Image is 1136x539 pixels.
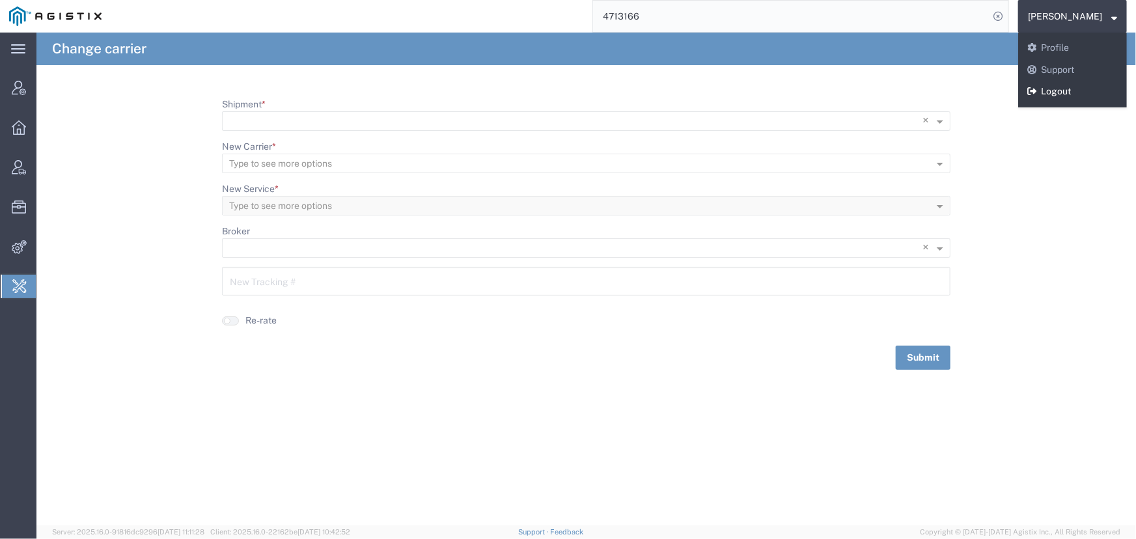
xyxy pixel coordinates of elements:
div: Type to see more options [229,196,332,215]
h4: Change carrier [52,33,146,65]
input: Search for shipment number, reference number [593,1,989,32]
a: Feedback [551,528,584,536]
span: Jenneffer Jahraus [1028,9,1102,23]
label: New Service [222,182,279,196]
span: Clear all [922,238,934,258]
label: Broker [222,225,250,238]
label: Shipment [222,98,266,111]
span: [DATE] 11:11:28 [158,528,204,536]
button: [PERSON_NAME] [1027,8,1118,24]
label: Re-rate [245,314,277,327]
span: Server: 2025.16.0-91816dc9296 [52,528,204,536]
img: logo [9,7,102,26]
a: Profile [1018,37,1127,59]
span: Clear all [922,111,934,131]
span: [DATE] 10:42:52 [298,528,350,536]
a: Support [518,528,551,536]
label: New Carrier [222,140,276,154]
span: Copyright © [DATE]-[DATE] Agistix Inc., All Rights Reserved [920,527,1120,538]
a: Support [1018,59,1127,81]
a: Logout [1018,81,1127,103]
button: Submit [896,346,950,370]
span: Client: 2025.16.0-22162be [210,528,350,536]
